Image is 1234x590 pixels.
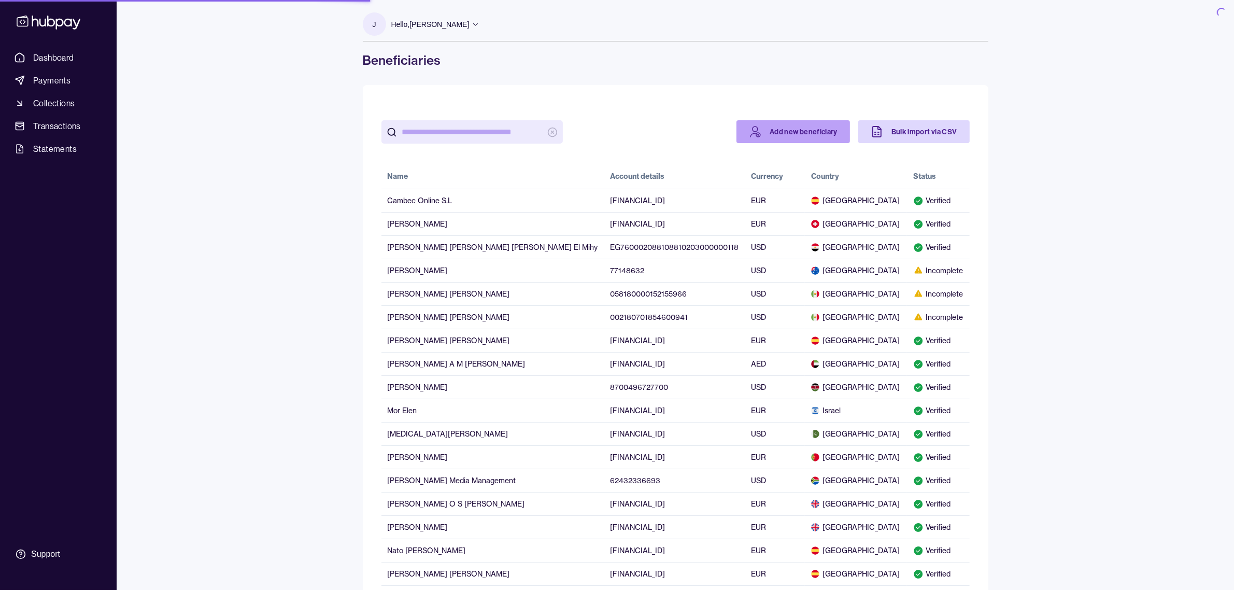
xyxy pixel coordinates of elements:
div: Verified [913,475,963,486]
span: Israel [811,405,901,416]
div: Verified [913,405,963,416]
td: 77148632 [604,259,745,282]
div: Incomplete [913,265,963,276]
div: Status [913,171,936,181]
td: [PERSON_NAME] [PERSON_NAME] [381,282,604,305]
span: [GEOGRAPHIC_DATA] [811,265,901,276]
div: Account details [611,171,665,181]
p: J [373,19,376,30]
td: Mor Elen [381,399,604,422]
span: [GEOGRAPHIC_DATA] [811,569,901,579]
td: [PERSON_NAME] [PERSON_NAME] [381,562,604,585]
td: [FINANCIAL_ID] [604,422,745,445]
td: [PERSON_NAME] [381,515,604,539]
span: [GEOGRAPHIC_DATA] [811,499,901,509]
td: USD [745,235,805,259]
td: USD [745,422,805,445]
td: [FINANCIAL_ID] [604,329,745,352]
td: [PERSON_NAME] [PERSON_NAME] [381,305,604,329]
span: [GEOGRAPHIC_DATA] [811,359,901,369]
td: [FINANCIAL_ID] [604,492,745,515]
span: [GEOGRAPHIC_DATA] [811,312,901,322]
td: [PERSON_NAME] Media Management [381,469,604,492]
span: [GEOGRAPHIC_DATA] [811,452,901,462]
span: [GEOGRAPHIC_DATA] [811,195,901,206]
td: AED [745,352,805,375]
td: [PERSON_NAME] [381,212,604,235]
div: Incomplete [913,289,963,299]
div: Verified [913,429,963,439]
td: [PERSON_NAME] [381,259,604,282]
div: Verified [913,219,963,229]
div: Verified [913,335,963,346]
td: [PERSON_NAME] [381,445,604,469]
td: EUR [745,445,805,469]
a: Support [10,543,106,565]
td: [FINANCIAL_ID] [604,212,745,235]
td: Nato [PERSON_NAME] [381,539,604,562]
td: EG760002088108810203000000118 [604,235,745,259]
td: [FINANCIAL_ID] [604,445,745,469]
div: Verified [913,452,963,462]
a: Dashboard [10,48,106,67]
div: Incomplete [913,312,963,322]
a: Add new beneficiary [736,120,850,143]
td: [FINANCIAL_ID] [604,515,745,539]
td: [MEDICAL_DATA][PERSON_NAME] [381,422,604,445]
td: [FINANCIAL_ID] [604,189,745,212]
td: EUR [745,189,805,212]
div: Verified [913,242,963,252]
span: [GEOGRAPHIC_DATA] [811,545,901,556]
td: USD [745,305,805,329]
td: EUR [745,515,805,539]
input: search [402,120,542,144]
span: [GEOGRAPHIC_DATA] [811,475,901,486]
td: USD [745,282,805,305]
td: 002180701854600941 [604,305,745,329]
td: EUR [745,492,805,515]
span: Payments [33,74,70,87]
td: [FINANCIAL_ID] [604,562,745,585]
td: USD [745,375,805,399]
td: [FINANCIAL_ID] [604,399,745,422]
div: Verified [913,522,963,532]
td: USD [745,469,805,492]
div: Verified [913,382,963,392]
div: Currency [751,171,784,181]
div: Verified [913,195,963,206]
span: [GEOGRAPHIC_DATA] [811,382,901,392]
td: 8700496727700 [604,375,745,399]
td: USD [745,259,805,282]
span: [GEOGRAPHIC_DATA] [811,429,901,439]
span: [GEOGRAPHIC_DATA] [811,335,901,346]
h1: Beneficiaries [363,52,988,68]
td: EUR [745,539,805,562]
div: Country [811,171,839,181]
span: Dashboard [33,51,74,64]
td: EUR [745,212,805,235]
span: [GEOGRAPHIC_DATA] [811,219,901,229]
a: Statements [10,139,106,158]
a: Payments [10,71,106,90]
td: [PERSON_NAME] A M [PERSON_NAME] [381,352,604,375]
div: Name [388,171,408,181]
td: Cambec Online S.L [381,189,604,212]
span: Statements [33,143,77,155]
p: Hello, [PERSON_NAME] [391,19,470,30]
td: 058180000152155966 [604,282,745,305]
td: [PERSON_NAME] O S [PERSON_NAME] [381,492,604,515]
span: [GEOGRAPHIC_DATA] [811,289,901,299]
td: EUR [745,562,805,585]
td: [PERSON_NAME] [PERSON_NAME] [381,329,604,352]
span: Transactions [33,120,81,132]
span: [GEOGRAPHIC_DATA] [811,522,901,532]
a: Transactions [10,117,106,135]
span: [GEOGRAPHIC_DATA] [811,242,901,252]
div: Verified [913,359,963,369]
td: 62432336693 [604,469,745,492]
td: [PERSON_NAME] [381,375,604,399]
span: Collections [33,97,75,109]
a: Collections [10,94,106,113]
td: [FINANCIAL_ID] [604,539,745,562]
td: [PERSON_NAME] [PERSON_NAME] [PERSON_NAME] El Mihy [381,235,604,259]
